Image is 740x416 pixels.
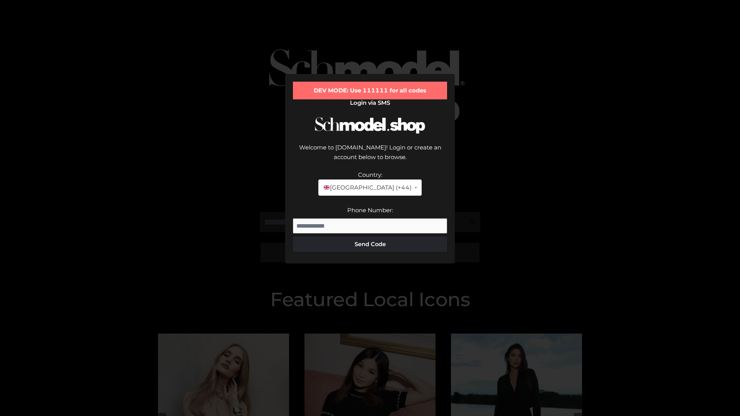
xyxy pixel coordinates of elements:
button: Send Code [293,237,447,252]
img: Schmodel Logo [312,110,428,141]
label: Phone Number: [347,206,393,214]
span: [GEOGRAPHIC_DATA] (+44) [323,183,411,193]
label: Country: [358,171,382,178]
img: 🇬🇧 [324,185,330,190]
div: DEV MODE: Use 111111 for all codes [293,82,447,99]
h2: Login via SMS [293,99,447,106]
div: Welcome to [DOMAIN_NAME]! Login or create an account below to browse. [293,143,447,170]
